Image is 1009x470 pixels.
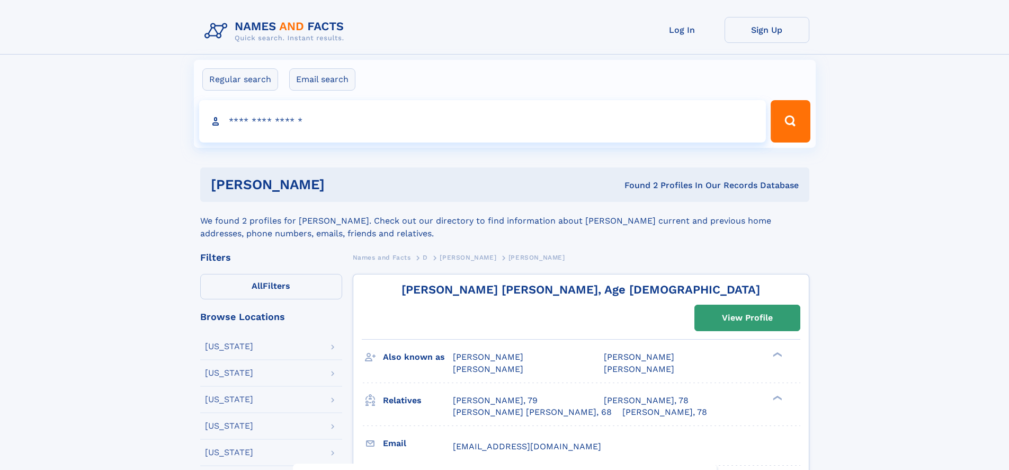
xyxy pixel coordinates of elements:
div: We found 2 profiles for [PERSON_NAME]. Check out our directory to find information about [PERSON_... [200,202,809,240]
span: [EMAIL_ADDRESS][DOMAIN_NAME] [453,441,601,451]
a: [PERSON_NAME], 78 [622,406,707,418]
div: [US_STATE] [205,422,253,430]
span: [PERSON_NAME] [604,352,674,362]
span: D [423,254,428,261]
span: [PERSON_NAME] [453,364,523,374]
span: [PERSON_NAME] [453,352,523,362]
div: Found 2 Profiles In Our Records Database [475,180,799,191]
h3: Also known as [383,348,453,366]
a: View Profile [695,305,800,331]
h1: [PERSON_NAME] [211,178,475,191]
div: ❯ [770,351,783,358]
a: Sign Up [725,17,809,43]
div: [US_STATE] [205,342,253,351]
a: [PERSON_NAME] [PERSON_NAME], Age [DEMOGRAPHIC_DATA] [401,283,760,296]
span: [PERSON_NAME] [604,364,674,374]
a: Log In [640,17,725,43]
a: [PERSON_NAME], 79 [453,395,538,406]
img: Logo Names and Facts [200,17,353,46]
div: [US_STATE] [205,448,253,457]
span: All [252,281,263,291]
a: Names and Facts [353,251,411,264]
div: ❯ [770,394,783,401]
div: [US_STATE] [205,369,253,377]
label: Regular search [202,68,278,91]
label: Filters [200,274,342,299]
a: D [423,251,428,264]
div: Browse Locations [200,312,342,322]
span: [PERSON_NAME] [440,254,496,261]
span: [PERSON_NAME] [508,254,565,261]
h3: Relatives [383,392,453,410]
button: Search Button [771,100,810,143]
a: [PERSON_NAME] [PERSON_NAME], 68 [453,406,612,418]
div: Filters [200,253,342,262]
div: [US_STATE] [205,395,253,404]
div: View Profile [722,306,773,330]
label: Email search [289,68,355,91]
a: [PERSON_NAME] [440,251,496,264]
a: [PERSON_NAME], 78 [604,395,689,406]
input: search input [199,100,766,143]
h3: Email [383,434,453,453]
